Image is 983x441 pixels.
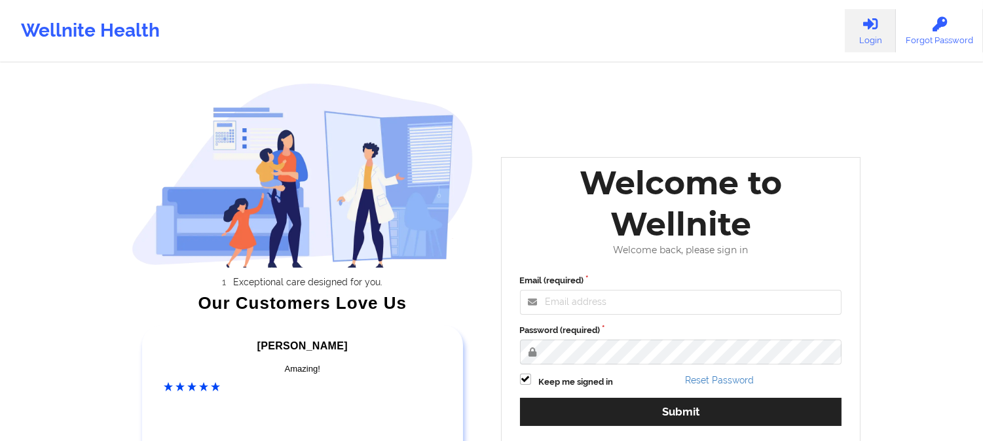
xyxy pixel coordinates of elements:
[539,376,614,389] label: Keep me signed in
[896,9,983,52] a: Forgot Password
[143,277,473,287] li: Exceptional care designed for you.
[164,362,441,376] div: Amazing!
[520,324,842,337] label: Password (required)
[845,9,896,52] a: Login
[257,340,348,351] span: [PERSON_NAME]
[520,398,842,426] button: Submit
[132,296,473,309] div: Our Customers Love Us
[132,82,473,268] img: wellnite-auth-hero_200.c722682e.png
[511,162,851,245] div: Welcome to Wellnite
[685,375,754,385] a: Reset Password
[520,274,842,287] label: Email (required)
[520,290,842,315] input: Email address
[511,245,851,256] div: Welcome back, please sign in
